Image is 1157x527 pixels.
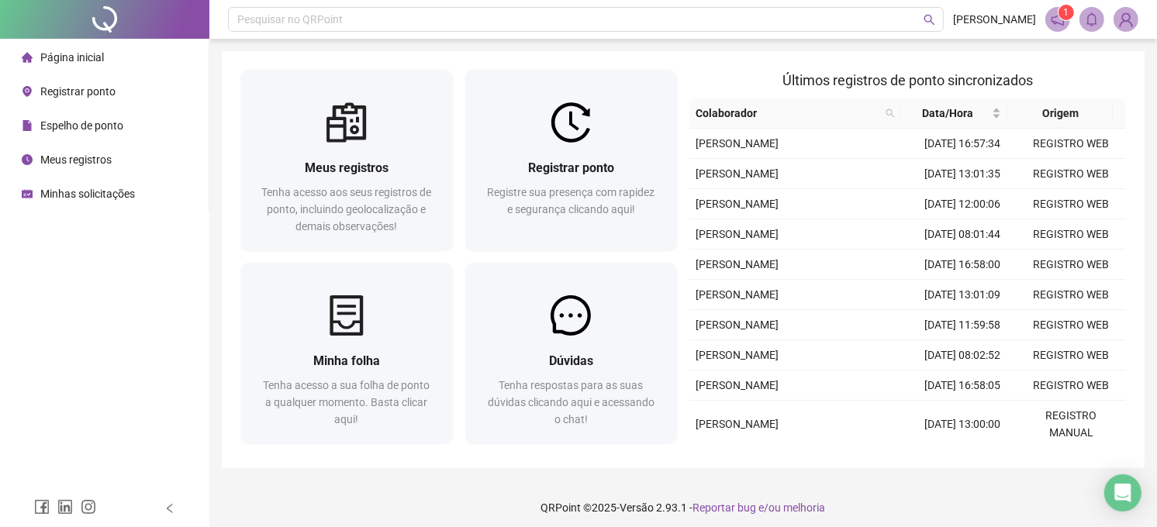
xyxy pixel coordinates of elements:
span: Página inicial [40,51,104,64]
span: left [164,503,175,514]
span: facebook [34,499,50,515]
a: Meus registrosTenha acesso aos seus registros de ponto, incluindo geolocalização e demais observa... [240,70,453,250]
span: [PERSON_NAME] [696,379,779,391]
span: Meus registros [305,160,389,175]
td: REGISTRO WEB [1017,310,1126,340]
th: Data/Hora [901,98,1007,129]
span: Tenha respostas para as suas dúvidas clicando aqui e acessando o chat! [488,379,654,425]
span: notification [1051,12,1065,26]
span: clock-circle [22,154,33,165]
span: bell [1085,12,1099,26]
span: Minha folha [313,353,380,368]
span: [PERSON_NAME] [696,167,779,180]
span: Espelho de ponto [40,119,123,132]
td: REGISTRO MANUAL [1017,401,1126,448]
span: [PERSON_NAME] [696,258,779,270]
td: [DATE] 13:01:35 [908,159,1017,189]
td: [DATE] 12:00:06 [908,189,1017,219]
td: REGISTRO WEB [1017,159,1126,189]
span: Registrar ponto [528,160,614,175]
span: [PERSON_NAME] [696,137,779,150]
td: REGISTRO WEB [1017,219,1126,250]
img: 94546 [1114,8,1138,31]
span: linkedin [57,499,73,515]
span: Registre sua presença com rapidez e segurança clicando aqui! [487,186,654,215]
span: Minhas solicitações [40,188,135,200]
span: instagram [81,499,96,515]
td: REGISTRO WEB [1017,129,1126,159]
td: REGISTRO WEB [1017,250,1126,280]
span: 1 [1064,7,1069,18]
span: file [22,120,33,131]
span: search [886,108,895,118]
td: [DATE] 13:01:09 [908,280,1017,310]
td: [DATE] 13:00:00 [908,401,1017,448]
td: [DATE] 16:57:34 [908,129,1017,159]
td: REGISTRO WEB [1017,280,1126,310]
span: Versão [620,501,654,514]
span: search [924,14,935,26]
span: [PERSON_NAME] [953,11,1036,28]
td: REGISTRO WEB [1017,370,1126,401]
td: [DATE] 16:58:05 [908,370,1017,401]
td: [DATE] 08:02:52 [908,340,1017,370]
span: [PERSON_NAME] [696,349,779,361]
span: Colaborador [696,105,879,122]
span: search [882,102,898,125]
a: DúvidasTenha respostas para as suas dúvidas clicando aqui e acessando o chat! [465,263,678,443]
span: home [22,52,33,63]
span: Data/Hora [907,105,989,122]
td: [DATE] 08:01:44 [908,219,1017,250]
span: Reportar bug e/ou melhoria [693,501,826,514]
span: [PERSON_NAME] [696,319,779,331]
span: Tenha acesso a sua folha de ponto a qualquer momento. Basta clicar aqui! [263,379,430,425]
span: schedule [22,188,33,199]
td: REGISTRO WEB [1017,189,1126,219]
sup: 1 [1059,5,1074,20]
a: Registrar pontoRegistre sua presença com rapidez e segurança clicando aqui! [465,70,678,250]
td: [DATE] 16:58:00 [908,250,1017,280]
span: [PERSON_NAME] [696,228,779,240]
span: Últimos registros de ponto sincronizados [782,72,1033,88]
span: [PERSON_NAME] [696,418,779,430]
span: Dúvidas [549,353,593,368]
span: [PERSON_NAME] [696,198,779,210]
span: [PERSON_NAME] [696,288,779,301]
div: Open Intercom Messenger [1104,474,1141,511]
span: environment [22,86,33,97]
span: Tenha acesso aos seus registros de ponto, incluindo geolocalização e demais observações! [261,186,431,232]
td: REGISTRO WEB [1017,340,1126,370]
th: Origem [1007,98,1114,129]
a: Minha folhaTenha acesso a sua folha de ponto a qualquer momento. Basta clicar aqui! [240,263,453,443]
span: Registrar ponto [40,85,116,98]
span: Meus registros [40,153,112,166]
td: [DATE] 11:59:58 [908,310,1017,340]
